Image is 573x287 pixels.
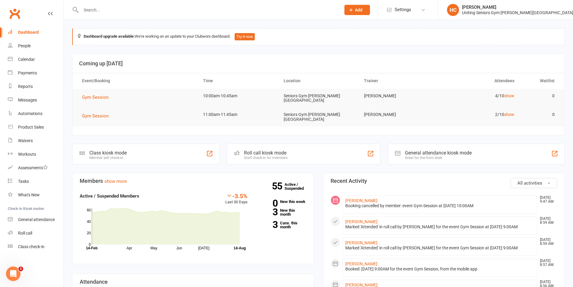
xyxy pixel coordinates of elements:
[244,150,288,156] div: Roll call kiosk mode
[8,148,63,161] a: Workouts
[345,240,377,245] a: [PERSON_NAME]
[345,261,377,266] a: [PERSON_NAME]
[18,179,29,184] div: Tasks
[447,4,459,16] div: HC
[8,66,63,80] a: Payments
[278,108,359,126] td: Seniors Gym [PERSON_NAME][GEOGRAPHIC_DATA]
[18,192,40,197] div: What's New
[345,245,535,251] div: Marked 'Attended' in roll call by [PERSON_NAME] for the event Gym Session at [DATE] 9:00AM
[18,244,45,249] div: Class check-in
[82,112,113,120] button: Gym Session
[278,89,359,108] td: Seniors Gym [PERSON_NAME][GEOGRAPHIC_DATA]
[8,107,63,120] a: Automations
[257,200,307,204] a: 0New this week
[504,93,514,98] a: show
[355,8,362,12] span: Add
[72,28,565,45] div: We're working on an update to your Clubworx dashboard.
[225,192,248,199] div: -3.5%
[18,152,36,157] div: Workouts
[225,192,248,205] div: Last 30 Days
[272,182,285,191] strong: 55
[257,207,278,217] strong: 3
[520,108,560,122] td: 0
[8,188,63,202] a: What's New
[504,112,514,117] a: show
[345,198,377,203] a: [PERSON_NAME]
[345,219,377,224] a: [PERSON_NAME]
[198,108,278,122] td: 11:00am-11:45am
[510,178,557,188] button: All activities
[359,108,439,122] td: [PERSON_NAME]
[82,95,109,100] span: Gym Session
[104,179,127,184] a: show more
[79,6,337,14] input: Search...
[8,26,63,39] a: Dashboard
[18,138,33,143] div: Waivers
[345,203,535,208] div: Booking cancelled by member: event Gym Session at [DATE] 10:00AM
[395,3,411,17] span: Settings
[278,73,359,89] th: Location
[7,6,22,21] a: Clubworx
[8,93,63,107] a: Messages
[8,240,63,254] a: Class kiosk mode
[80,193,139,199] strong: Active / Suspended Members
[80,279,307,285] h3: Attendance
[331,178,557,184] h3: Recent Activity
[8,134,63,148] a: Waivers
[8,53,63,66] a: Calendar
[18,217,55,222] div: General attendance
[89,156,127,160] div: Member self check-in
[18,30,39,35] div: Dashboard
[537,259,557,267] time: [DATE] 8:57 AM
[8,120,63,134] a: Product Sales
[198,73,278,89] th: Time
[18,98,37,102] div: Messages
[82,94,113,101] button: Gym Session
[405,156,472,160] div: Great for the front desk
[244,156,288,160] div: Staff check-in for members
[18,57,35,62] div: Calendar
[439,73,520,89] th: Attendees
[405,150,472,156] div: General attendance kiosk mode
[8,39,63,53] a: People
[439,108,520,122] td: 2/10
[235,33,255,40] button: Try it now
[345,267,535,272] div: Booked: [DATE] 9:00AM for the event Gym Session, from the mobile app
[257,208,307,216] a: 3New this month
[520,89,560,103] td: 0
[8,226,63,240] a: Roll call
[77,73,198,89] th: Event/Booking
[537,238,557,246] time: [DATE] 8:59 AM
[80,178,307,184] h3: Members
[79,61,558,67] h3: Coming up [DATE]
[439,89,520,103] td: 4/10
[344,5,370,15] button: Add
[198,89,278,103] td: 10:00am-10:45am
[8,161,63,175] a: Assessments
[520,73,560,89] th: Waitlist
[18,84,33,89] div: Reports
[18,125,44,129] div: Product Sales
[8,213,63,226] a: General attendance kiosk mode
[82,113,109,119] span: Gym Session
[285,178,311,195] a: 55Active / Suspended
[537,196,557,204] time: [DATE] 9:47 AM
[18,231,32,236] div: Roll call
[537,217,557,225] time: [DATE] 8:59 AM
[18,70,37,75] div: Payments
[18,165,48,170] div: Assessments
[359,73,439,89] th: Trainer
[345,224,535,229] div: Marked 'Attended' in roll call by [PERSON_NAME] for the event Gym Session at [DATE] 9:00AM
[8,175,63,188] a: Tasks
[18,111,42,116] div: Automations
[89,150,127,156] div: Class kiosk mode
[18,267,23,271] span: 1
[257,220,278,229] strong: 3
[6,267,20,281] iframe: Intercom live chat
[359,89,439,103] td: [PERSON_NAME]
[257,221,307,229] a: 3Canx. this month
[257,199,278,208] strong: 0
[8,80,63,93] a: Reports
[84,34,135,39] strong: Dashboard upgrade available:
[517,180,542,186] span: All activities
